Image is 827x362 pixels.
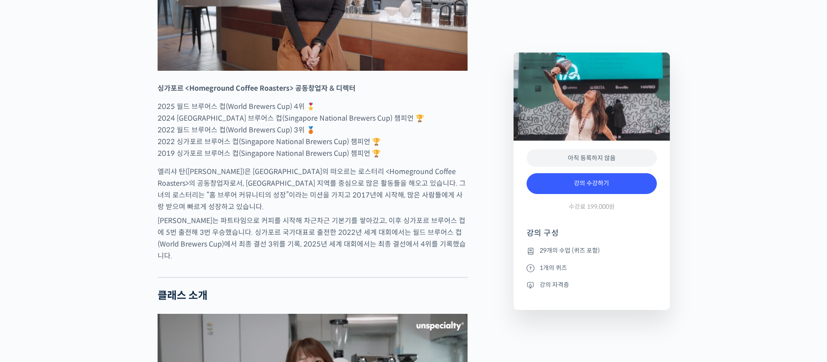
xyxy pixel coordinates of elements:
[3,275,57,297] a: 홈
[112,275,167,297] a: 설정
[79,289,90,296] span: 대화
[527,228,657,245] h4: 강의 구성
[527,149,657,167] div: 아직 등록하지 않음
[57,275,112,297] a: 대화
[527,246,657,256] li: 29개의 수업 (퀴즈 포함)
[158,84,356,93] strong: 싱가포르 <Homeground Coffee Roasters> 공동창업자 & 디렉터
[527,173,657,194] a: 강의 수강하기
[27,288,33,295] span: 홈
[158,215,468,262] p: [PERSON_NAME]는 파트타임으로 커피를 시작해 차근차근 기본기를 쌓아갔고, 이후 싱가포르 브루어스 컵에 5번 출전해 3번 우승했습니다. 싱가포르 국가대표로 출전한 20...
[527,280,657,290] li: 강의 자격증
[569,203,615,211] span: 수강료 199,000원
[158,166,468,213] p: 엘리샤 탄([PERSON_NAME])은 [GEOGRAPHIC_DATA]의 떠오르는 로스터리 <Homeground Coffee Roasters>의 공동창업자로서, [GEOGRA...
[158,289,208,302] strong: 클래스 소개
[527,263,657,273] li: 1개의 퀴즈
[158,101,468,159] p: 2025 월드 브루어스 컵(World Brewers Cup) 4위 🎖️ 2024 [GEOGRAPHIC_DATA] 브루어스 컵(Singapore National Brewers ...
[134,288,145,295] span: 설정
